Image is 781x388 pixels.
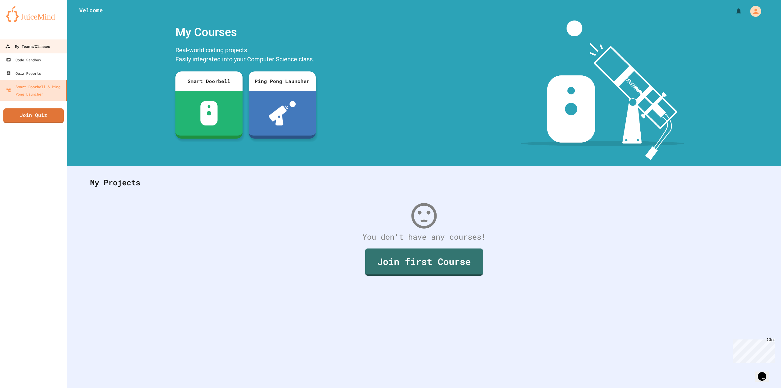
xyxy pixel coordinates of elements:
[200,101,218,125] img: sdb-white.svg
[3,108,64,123] a: Join Quiz
[172,20,319,44] div: My Courses
[730,337,775,363] iframe: chat widget
[84,231,764,243] div: You don't have any courses!
[172,44,319,67] div: Real-world coding projects. Easily integrated into your Computer Science class.
[2,2,42,39] div: Chat with us now!Close
[744,4,763,18] div: My Account
[175,71,243,91] div: Smart Doorbell
[6,70,41,77] div: Quiz Reports
[365,248,483,276] a: Join first Course
[249,71,316,91] div: Ping Pong Launcher
[724,6,744,16] div: My Notifications
[84,171,764,194] div: My Projects
[6,6,61,22] img: logo-orange.svg
[755,364,775,382] iframe: chat widget
[6,83,63,98] div: Smart Doorbell & Ping Pong Launcher
[521,20,684,160] img: banner-image-my-projects.png
[269,101,296,125] img: ppl-with-ball.png
[6,56,41,63] div: Code Sandbox
[5,43,50,50] div: My Teams/Classes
